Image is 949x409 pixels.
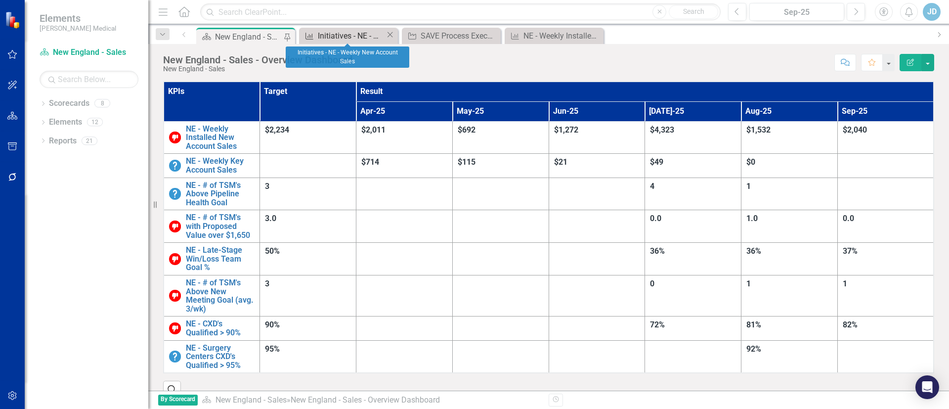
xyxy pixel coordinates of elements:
[746,125,771,135] span: $1,532
[186,344,255,370] a: NE - Surgery Centers CXD's Qualified > 95%
[169,221,181,232] img: Below Target
[265,182,269,191] span: 3
[82,136,97,145] div: 21
[915,375,939,399] div: Open Intercom Messenger
[554,125,578,135] span: $1,272
[753,6,841,18] div: Sep-25
[186,246,255,272] a: NE - Late-Stage Win/Loss Team Goal %
[669,5,718,19] button: Search
[158,395,198,406] span: By Scorecard
[843,246,858,256] span: 37%
[164,275,260,317] td: Double-Click to Edit Right Click for Context Menu
[318,30,386,42] div: Initiatives - NE - Weekly New Account Sales
[302,30,386,42] a: Initiatives - NE - Weekly New Account Sales
[458,125,475,135] span: $692
[923,3,941,21] button: JD
[200,3,721,21] input: Search ClearPoint...
[202,395,541,406] div: »
[186,181,255,207] a: NE - # of TSM's Above Pipeline Health Goal
[650,157,663,167] span: $49
[265,344,280,354] span: 95%
[843,279,847,288] span: 1
[265,246,280,256] span: 50%
[523,30,601,42] div: NE - Weekly Installed New Account Sales
[94,99,110,108] div: 8
[554,157,567,167] span: $21
[749,3,844,21] button: Sep-25
[746,279,751,288] span: 1
[186,125,255,151] a: NE - Weekly Installed New Account Sales
[843,214,854,223] span: 0.0
[507,30,601,42] a: NE - Weekly Installed New Account Sales
[746,214,758,223] span: 1.0
[164,121,260,154] td: Double-Click to Edit Right Click for Context Menu
[49,98,89,109] a: Scorecards
[186,213,255,239] a: NE - # of TSM's with Proposed Value over $1,650
[169,253,181,265] img: Below Target
[265,125,289,135] span: $2,234
[215,31,283,43] div: New England - Sales - Overview Dashboard
[87,118,103,127] div: 12
[746,246,761,256] span: 36%
[169,322,181,334] img: Below Target
[216,395,287,405] a: New England - Sales
[164,317,260,340] td: Double-Click to Edit Right Click for Context Menu
[186,319,255,337] a: NE - CXD's Qualified > 90%
[746,344,761,354] span: 92%
[186,278,255,313] a: NE - # of TSM's Above New Meeting Goal (avg. 3/wk)
[4,10,23,29] img: ClearPoint Strategy
[40,47,138,58] a: New England - Sales
[164,340,260,373] td: Double-Click to Edit Right Click for Context Menu
[186,157,255,174] a: NE - Weekly Key Account Sales
[746,320,761,329] span: 81%
[650,214,661,223] span: 0.0
[163,65,352,73] div: New England - Sales
[361,157,379,167] span: $714
[843,125,867,135] span: $2,040
[404,30,498,42] a: SAVE Process Execution
[650,320,665,329] span: 72%
[650,125,674,135] span: $4,323
[746,157,755,167] span: $0
[49,136,77,147] a: Reports
[164,178,260,210] td: Double-Click to Edit Right Click for Context Menu
[169,351,181,363] img: No Information
[650,182,654,191] span: 4
[650,279,654,288] span: 0
[650,246,665,256] span: 36%
[458,157,475,167] span: $115
[49,117,82,128] a: Elements
[169,132,181,143] img: Below Target
[169,188,181,200] img: No Information
[265,214,276,223] span: 3.0
[683,7,704,15] span: Search
[746,182,751,191] span: 1
[40,12,116,24] span: Elements
[40,24,116,32] small: [PERSON_NAME] Medical
[286,46,409,68] div: Initiatives - NE - Weekly New Account Sales
[164,243,260,275] td: Double-Click to Edit Right Click for Context Menu
[169,290,181,302] img: Below Target
[265,320,280,329] span: 90%
[291,395,440,405] div: New England - Sales - Overview Dashboard
[40,71,138,88] input: Search Below...
[361,125,386,135] span: $2,011
[164,210,260,243] td: Double-Click to Edit Right Click for Context Menu
[169,160,181,172] img: No Information
[163,54,352,65] div: New England - Sales - Overview Dashboard
[164,154,260,178] td: Double-Click to Edit Right Click for Context Menu
[421,30,498,42] div: SAVE Process Execution
[265,279,269,288] span: 3
[843,320,858,329] span: 82%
